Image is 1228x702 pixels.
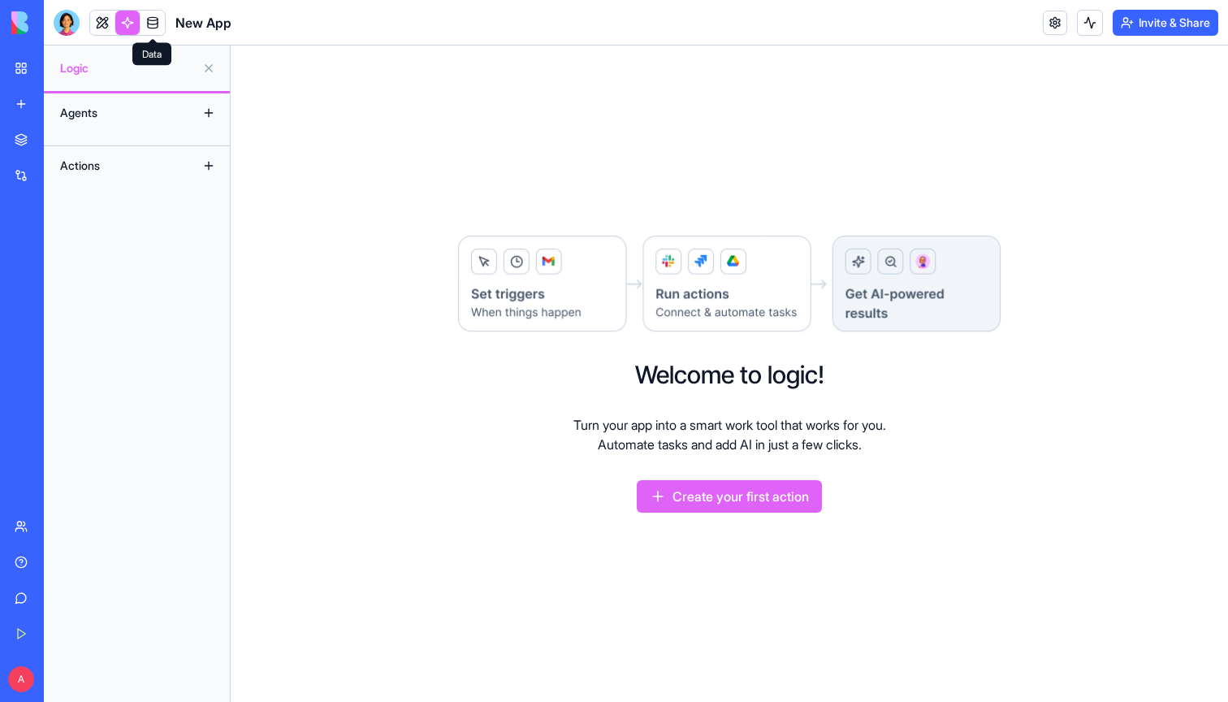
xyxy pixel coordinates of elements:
[60,60,196,76] span: Logic
[52,153,182,179] div: Actions
[1113,10,1218,36] button: Invite & Share
[456,235,1002,335] img: Logic
[52,100,182,126] div: Agents
[132,43,171,66] div: Data
[11,11,112,34] img: logo
[8,666,34,692] span: A
[573,415,886,454] p: Turn your app into a smart work tool that works for you. Automate tasks and add AI in just a few ...
[635,360,824,389] h2: Welcome to logic!
[175,13,231,32] span: New App
[637,492,822,508] a: Create your first action
[637,480,822,513] button: Create your first action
